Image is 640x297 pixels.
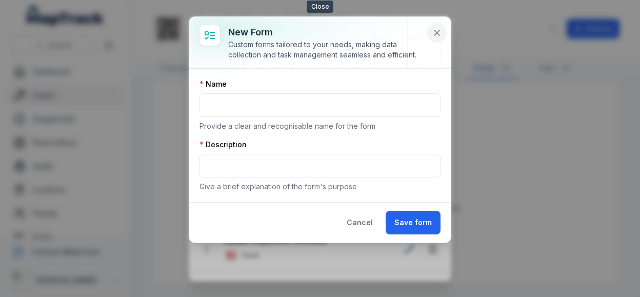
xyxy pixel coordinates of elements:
button: Save form [386,211,441,234]
div: Custom forms tailored to your needs, making data collection and task management seamless and effi... [228,39,424,60]
label: Name [199,79,227,89]
label: Description [199,140,247,150]
h3: New form [228,25,424,39]
span: Close [307,1,333,13]
p: Give a brief explanation of the form's purpose [199,182,441,192]
button: Cancel [338,211,382,234]
p: Provide a clear and recognisable name for the form [199,121,441,131]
